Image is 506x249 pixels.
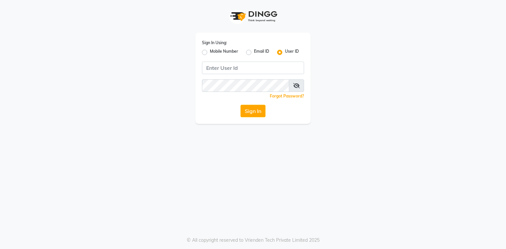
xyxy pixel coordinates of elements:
input: Username [202,79,289,92]
label: Sign In Using: [202,40,227,46]
a: Forgot Password? [270,94,304,98]
label: Email ID [254,48,269,56]
label: Mobile Number [210,48,238,56]
button: Sign In [240,105,266,117]
img: logo1.svg [227,7,279,26]
input: Username [202,62,304,74]
label: User ID [285,48,299,56]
